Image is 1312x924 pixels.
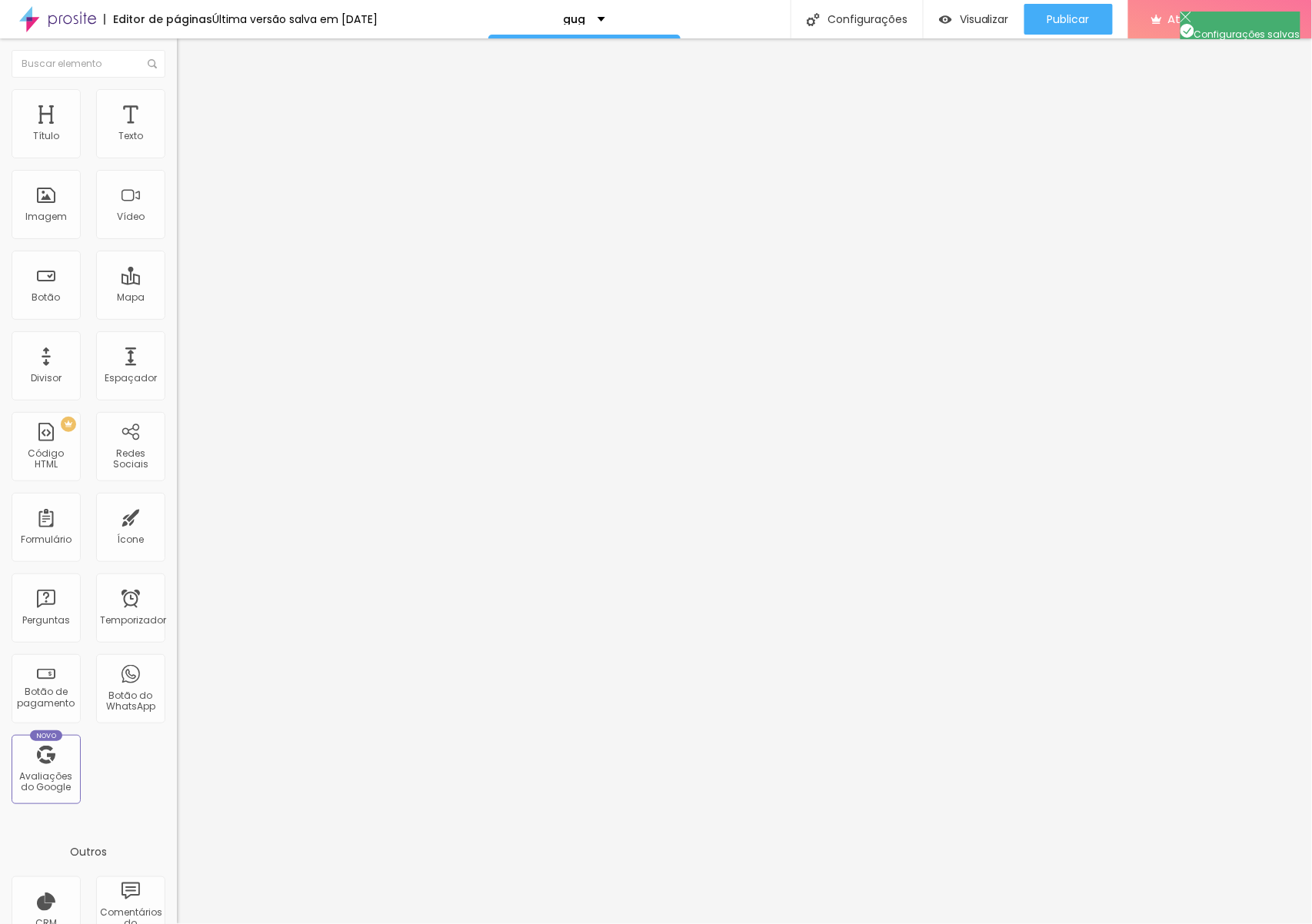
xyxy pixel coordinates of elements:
[177,38,1312,924] iframe: Editor
[106,689,155,713] font: Botão do WhatsApp
[36,731,57,740] font: Novo
[33,129,59,142] font: Título
[1180,24,1194,38] img: Ícone
[70,844,107,859] font: Outros
[105,371,157,384] font: Espaçador
[1168,11,1289,27] font: Atualização do Fazer
[1194,28,1300,41] font: Configurações salvas
[1180,12,1191,22] img: Ícone
[924,4,1024,35] button: Visualizar
[960,12,1009,27] font: Visualizar
[827,12,907,27] font: Configurações
[118,129,143,142] font: Texto
[18,685,75,709] font: Botão de pagamento
[1047,12,1090,27] font: Publicar
[32,291,61,304] font: Botão
[564,12,586,27] font: gug
[28,447,65,470] font: Código HTML
[148,59,157,68] img: Ícone
[939,13,952,26] img: view-1.svg
[31,371,62,384] font: Divisor
[807,13,820,26] img: Ícone
[212,12,378,27] font: Última versão salva em [DATE]
[22,613,70,627] font: Perguntas
[117,210,145,223] font: Vídeo
[113,12,212,27] font: Editor de páginas
[20,769,73,793] font: Avaliações do Google
[21,533,72,546] font: Formulário
[100,613,166,627] font: Temporizador
[113,447,148,470] font: Redes Sociais
[12,50,165,78] input: Buscar elemento
[117,291,145,304] font: Mapa
[1024,4,1113,35] button: Publicar
[25,210,67,223] font: Imagem
[118,533,145,546] font: Ícone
